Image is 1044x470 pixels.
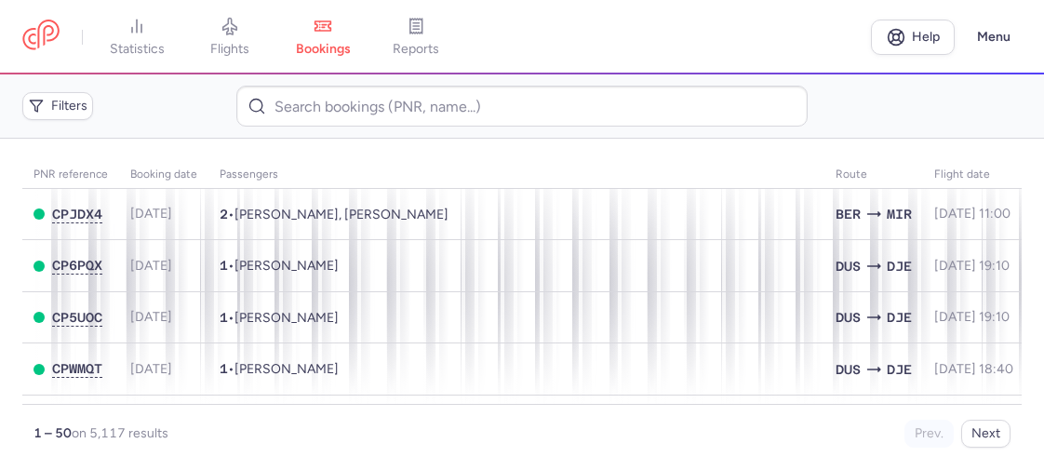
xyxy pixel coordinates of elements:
span: Nicole FARES [234,258,339,274]
span: 1 [220,258,228,273]
button: Prev. [904,420,954,448]
span: reports [393,41,439,58]
span: statistics [110,41,165,58]
span: Filters [51,99,87,114]
span: [DATE] [130,361,172,377]
th: flight date [923,161,1027,189]
th: Route [824,161,923,189]
span: • [220,207,448,222]
span: [DATE] [130,206,172,222]
span: Help [912,30,940,44]
span: • [220,361,339,377]
a: CitizenPlane red outlined logo [22,20,60,54]
th: Booking date [119,161,208,189]
span: [DATE] 18:40 [934,361,1013,377]
span: bookings [296,41,351,58]
span: [DATE] 11:00 [934,206,1011,222]
span: DJE [887,307,912,328]
span: Laszlo DUDAS [234,361,339,377]
input: Search bookings (PNR, name...) [236,86,808,127]
button: CP5UOC [52,310,102,326]
a: reports [369,17,462,58]
span: MIR [887,204,912,224]
th: PNR reference [22,161,119,189]
button: Filters [22,92,93,120]
span: DUS [836,256,861,276]
th: Passengers [208,161,824,189]
span: Gadi HEINICH, Alexander ARONOV [234,207,448,222]
button: Next [961,420,1011,448]
a: bookings [276,17,369,58]
span: on 5,117 results [72,425,168,441]
a: Help [871,20,955,55]
span: Abdulmawlay Mohamed ALTAEB [234,310,339,326]
span: • [220,310,339,326]
span: DJE [887,359,912,380]
span: CPWMQT [52,361,102,376]
button: Menu [966,20,1022,55]
strong: 1 – 50 [33,425,72,441]
a: statistics [90,17,183,58]
span: CP5UOC [52,310,102,325]
span: CP6PQX [52,258,102,273]
button: CPWMQT [52,361,102,377]
span: [DATE] [130,309,172,325]
span: [DATE] 19:10 [934,309,1010,325]
button: CPJDX4 [52,207,102,222]
span: DJE [887,256,912,276]
span: DUS [836,307,861,328]
span: 1 [220,310,228,325]
span: 2 [220,207,228,222]
span: [DATE] 19:10 [934,258,1010,274]
a: flights [183,17,276,58]
span: DUS [836,359,861,380]
span: BER [836,204,861,224]
span: • [220,258,339,274]
span: [DATE] [130,258,172,274]
span: flights [210,41,249,58]
span: 1 [220,361,228,376]
button: CP6PQX [52,258,102,274]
